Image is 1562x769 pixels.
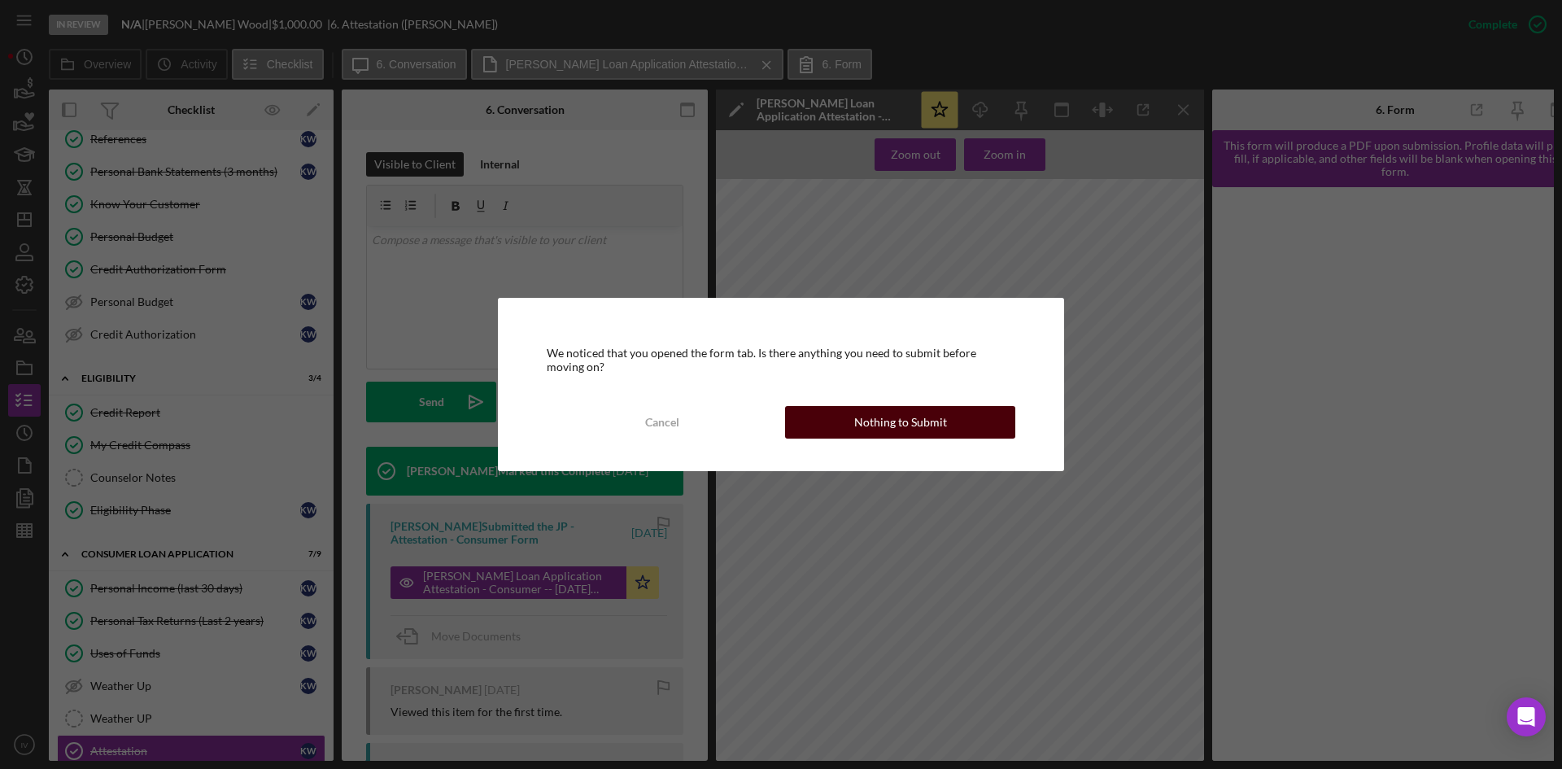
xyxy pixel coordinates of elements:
div: We noticed that you opened the form tab. Is there anything you need to submit before moving on? [547,347,1015,373]
button: Nothing to Submit [785,406,1015,439]
div: Cancel [645,406,679,439]
button: Cancel [547,406,777,439]
div: Nothing to Submit [854,406,947,439]
div: Open Intercom Messenger [1507,697,1546,736]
